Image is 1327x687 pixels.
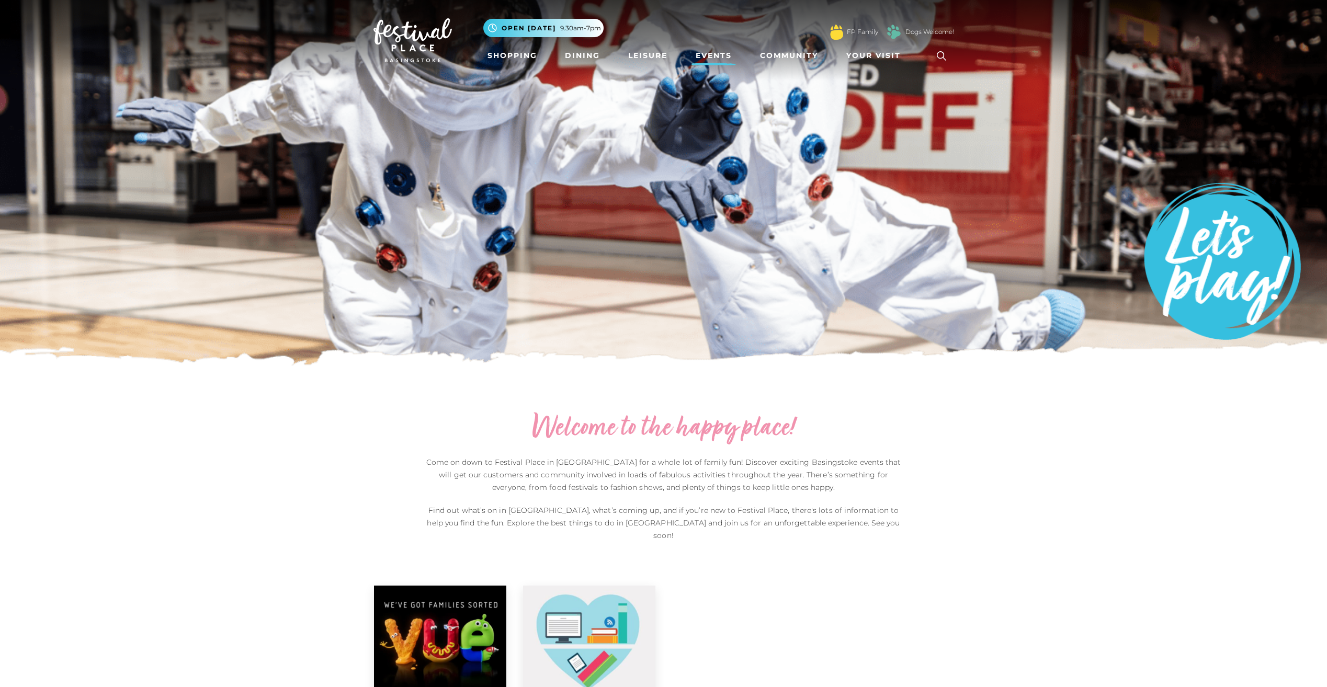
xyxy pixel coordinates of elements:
button: Open [DATE] 9.30am-7pm [483,19,604,37]
a: Shopping [483,46,541,65]
a: Events [691,46,736,65]
span: Open [DATE] [502,24,556,33]
p: Find out what’s on in [GEOGRAPHIC_DATA], what’s coming up, and if you’re new to Festival Place, t... [423,504,904,542]
a: Leisure [624,46,672,65]
a: Dining [561,46,604,65]
span: Your Visit [846,50,901,61]
h2: Welcome to the happy place! [423,412,904,445]
img: Festival Place Logo [373,18,452,62]
a: Dogs Welcome! [905,27,954,37]
p: Come on down to Festival Place in [GEOGRAPHIC_DATA] for a whole lot of family fun! Discover excit... [423,456,904,494]
a: FP Family [847,27,878,37]
a: Your Visit [842,46,910,65]
a: Community [756,46,822,65]
span: 9.30am-7pm [560,24,601,33]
